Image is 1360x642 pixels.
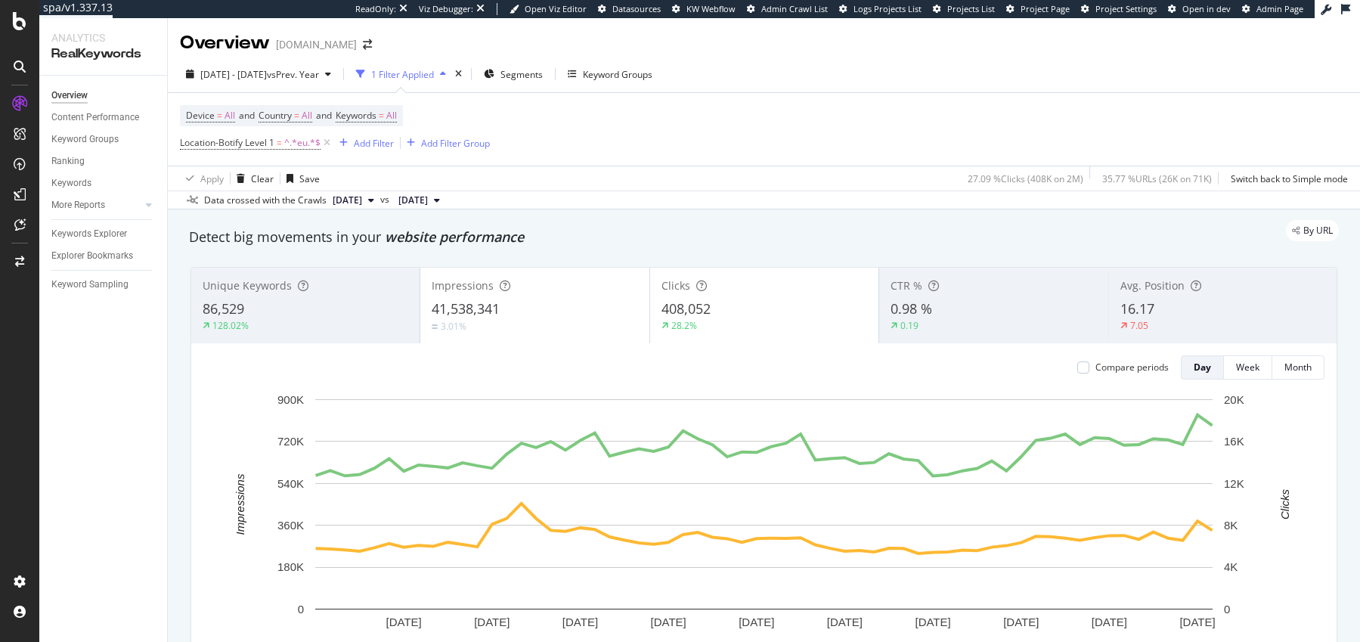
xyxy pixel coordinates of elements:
a: Overview [51,88,156,104]
a: Project Settings [1081,3,1157,15]
div: Analytics [51,30,155,45]
div: [DOMAIN_NAME] [276,37,357,52]
text: Impressions [234,473,246,535]
button: Segments [478,62,549,86]
a: Admin Crawl List [747,3,828,15]
div: Explorer Bookmarks [51,248,133,264]
text: [DATE] [386,616,422,628]
a: Open Viz Editor [510,3,587,15]
div: 35.77 % URLs ( 26K on 71K ) [1102,172,1212,185]
span: Project Settings [1095,3,1157,14]
a: Keywords [51,175,156,191]
span: and [239,109,255,122]
div: ReadOnly: [355,3,396,15]
text: 540K [277,477,304,490]
text: [DATE] [1179,616,1215,628]
div: More Reports [51,197,105,213]
div: Content Performance [51,110,139,126]
span: 86,529 [203,299,244,318]
button: Day [1181,355,1224,380]
span: By URL [1303,226,1333,235]
span: Projects List [947,3,995,14]
span: Location-Botify Level 1 [180,136,274,149]
span: KW Webflow [686,3,736,14]
text: [DATE] [1003,616,1039,628]
span: Project Page [1021,3,1070,14]
a: Open in dev [1168,3,1231,15]
text: 20K [1224,393,1244,406]
a: KW Webflow [672,3,736,15]
text: 720K [277,435,304,448]
span: Open Viz Editor [525,3,587,14]
span: 41,538,341 [432,299,500,318]
span: All [225,105,235,126]
button: [DATE] [327,191,380,209]
a: Explorer Bookmarks [51,248,156,264]
text: 0 [1224,603,1230,616]
a: Ranking [51,154,156,169]
text: [DATE] [827,616,863,628]
div: 7.05 [1130,319,1148,332]
span: Admin Page [1256,3,1303,14]
button: Month [1272,355,1324,380]
div: RealKeywords [51,45,155,63]
a: Projects List [933,3,995,15]
text: 0 [298,603,304,616]
text: 12K [1224,477,1244,490]
div: legacy label [1286,220,1339,241]
button: Add Filter Group [401,134,490,152]
button: 1 Filter Applied [350,62,452,86]
div: Viz Debugger: [419,3,473,15]
button: Save [280,166,320,191]
text: [DATE] [1092,616,1127,628]
button: Clear [231,166,274,191]
span: Logs Projects List [853,3,922,14]
text: [DATE] [474,616,510,628]
div: Compare periods [1095,361,1169,374]
div: Save [299,172,320,185]
span: Impressions [432,278,494,293]
div: Ranking [51,154,85,169]
button: Keyword Groups [562,62,658,86]
div: Add Filter Group [421,137,490,150]
a: Datasources [598,3,661,15]
span: [DATE] - [DATE] [200,68,267,81]
text: 8K [1224,519,1238,532]
button: Add Filter [333,134,394,152]
button: [DATE] - [DATE]vsPrev. Year [180,62,337,86]
span: and [316,109,332,122]
text: 900K [277,393,304,406]
button: Week [1224,355,1272,380]
a: Admin Page [1242,3,1303,15]
text: Clicks [1278,488,1291,519]
text: 16K [1224,435,1244,448]
a: Content Performance [51,110,156,126]
span: Open in dev [1182,3,1231,14]
div: arrow-right-arrow-left [363,39,372,50]
text: [DATE] [651,616,686,628]
div: 27.09 % Clicks ( 408K on 2M ) [968,172,1083,185]
div: Switch back to Simple mode [1231,172,1348,185]
span: = [277,136,282,149]
a: Keywords Explorer [51,226,156,242]
div: Month [1284,361,1312,374]
text: 180K [277,560,304,573]
span: 408,052 [661,299,711,318]
span: vs Prev. Year [267,68,319,81]
span: All [302,105,312,126]
text: [DATE] [562,616,598,628]
a: Project Page [1006,3,1070,15]
div: 1 Filter Applied [371,68,434,81]
span: CTR % [891,278,922,293]
span: Avg. Position [1120,278,1185,293]
div: Overview [51,88,88,104]
span: Clicks [661,278,690,293]
div: Keyword Sampling [51,277,129,293]
div: Overview [180,30,270,56]
span: Device [186,109,215,122]
div: Keywords [51,175,91,191]
span: 16.17 [1120,299,1154,318]
text: 360K [277,519,304,532]
button: Switch back to Simple mode [1225,166,1348,191]
div: Add Filter [354,137,394,150]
